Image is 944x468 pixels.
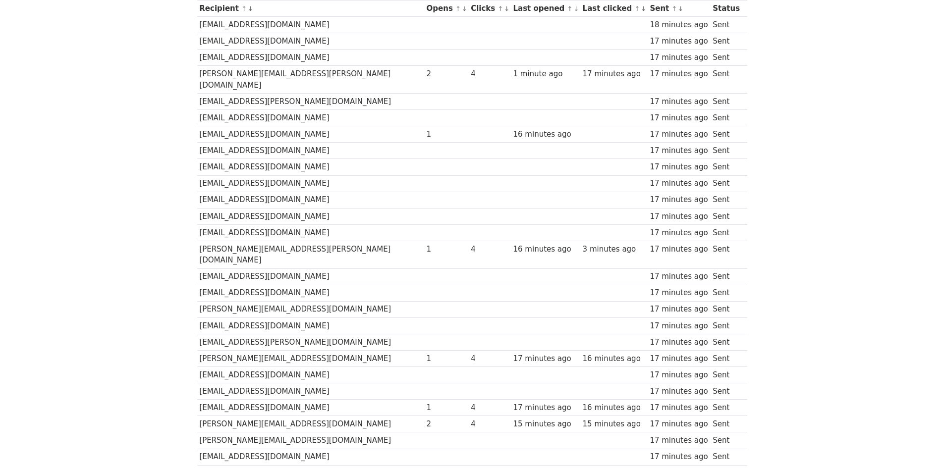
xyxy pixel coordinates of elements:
[710,94,742,110] td: Sent
[471,244,508,255] div: 4
[710,285,742,301] td: Sent
[894,420,944,468] div: 聊天小工具
[650,36,708,47] div: 17 minutes ago
[513,68,578,80] div: 1 minute ago
[241,5,247,12] a: ↑
[710,208,742,224] td: Sent
[197,416,424,432] td: [PERSON_NAME][EMAIL_ADDRESS][DOMAIN_NAME]
[197,126,424,143] td: [EMAIL_ADDRESS][DOMAIN_NAME]
[197,400,424,416] td: [EMAIL_ADDRESS][DOMAIN_NAME]
[513,129,578,140] div: 16 minutes ago
[650,402,708,414] div: 17 minutes ago
[455,5,461,12] a: ↑
[427,244,466,255] div: 1
[471,402,508,414] div: 4
[513,402,578,414] div: 17 minutes ago
[710,317,742,334] td: Sent
[650,68,708,80] div: 17 minutes ago
[710,0,742,17] th: Status
[650,451,708,463] div: 17 minutes ago
[650,129,708,140] div: 17 minutes ago
[710,126,742,143] td: Sent
[710,449,742,465] td: Sent
[197,143,424,159] td: [EMAIL_ADDRESS][DOMAIN_NAME]
[513,353,578,364] div: 17 minutes ago
[424,0,469,17] th: Opens
[197,159,424,175] td: [EMAIL_ADDRESS][DOMAIN_NAME]
[650,244,708,255] div: 17 minutes ago
[710,268,742,285] td: Sent
[710,33,742,50] td: Sent
[671,5,677,12] a: ↑
[462,5,467,12] a: ↓
[471,418,508,430] div: 4
[650,112,708,124] div: 17 minutes ago
[498,5,503,12] a: ↑
[678,5,683,12] a: ↓
[471,68,508,80] div: 4
[468,0,510,17] th: Clicks
[894,420,944,468] iframe: Chat Widget
[197,224,424,241] td: [EMAIL_ADDRESS][DOMAIN_NAME]
[710,432,742,449] td: Sent
[710,159,742,175] td: Sent
[650,161,708,173] div: 17 minutes ago
[427,68,466,80] div: 2
[197,268,424,285] td: [EMAIL_ADDRESS][DOMAIN_NAME]
[197,208,424,224] td: [EMAIL_ADDRESS][DOMAIN_NAME]
[580,0,648,17] th: Last clicked
[650,52,708,63] div: 17 minutes ago
[710,416,742,432] td: Sent
[710,383,742,400] td: Sent
[197,17,424,33] td: [EMAIL_ADDRESS][DOMAIN_NAME]
[197,110,424,126] td: [EMAIL_ADDRESS][DOMAIN_NAME]
[197,350,424,366] td: [PERSON_NAME][EMAIL_ADDRESS][DOMAIN_NAME]
[650,178,708,189] div: 17 minutes ago
[650,211,708,222] div: 17 minutes ago
[197,66,424,94] td: [PERSON_NAME][EMAIL_ADDRESS][PERSON_NAME][DOMAIN_NAME]
[197,449,424,465] td: [EMAIL_ADDRESS][DOMAIN_NAME]
[710,400,742,416] td: Sent
[427,129,466,140] div: 1
[634,5,640,12] a: ↑
[650,287,708,299] div: 17 minutes ago
[650,145,708,156] div: 17 minutes ago
[710,334,742,350] td: Sent
[471,353,508,364] div: 4
[650,320,708,332] div: 17 minutes ago
[427,402,466,414] div: 1
[197,192,424,208] td: [EMAIL_ADDRESS][DOMAIN_NAME]
[197,383,424,400] td: [EMAIL_ADDRESS][DOMAIN_NAME]
[710,192,742,208] td: Sent
[650,418,708,430] div: 17 minutes ago
[710,66,742,94] td: Sent
[197,50,424,66] td: [EMAIL_ADDRESS][DOMAIN_NAME]
[710,143,742,159] td: Sent
[197,33,424,50] td: [EMAIL_ADDRESS][DOMAIN_NAME]
[583,244,645,255] div: 3 minutes ago
[650,353,708,364] div: 17 minutes ago
[504,5,509,12] a: ↓
[648,0,711,17] th: Sent
[197,241,424,268] td: [PERSON_NAME][EMAIL_ADDRESS][PERSON_NAME][DOMAIN_NAME]
[583,418,645,430] div: 15 minutes ago
[710,224,742,241] td: Sent
[513,418,578,430] div: 15 minutes ago
[573,5,579,12] a: ↓
[650,337,708,348] div: 17 minutes ago
[197,367,424,383] td: [EMAIL_ADDRESS][DOMAIN_NAME]
[650,304,708,315] div: 17 minutes ago
[650,227,708,239] div: 17 minutes ago
[197,317,424,334] td: [EMAIL_ADDRESS][DOMAIN_NAME]
[197,0,424,17] th: Recipient
[650,19,708,31] div: 18 minutes ago
[513,244,578,255] div: 16 minutes ago
[427,418,466,430] div: 2
[197,285,424,301] td: [EMAIL_ADDRESS][DOMAIN_NAME]
[650,435,708,446] div: 17 minutes ago
[710,175,742,192] td: Sent
[710,110,742,126] td: Sent
[641,5,646,12] a: ↓
[650,369,708,381] div: 17 minutes ago
[710,50,742,66] td: Sent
